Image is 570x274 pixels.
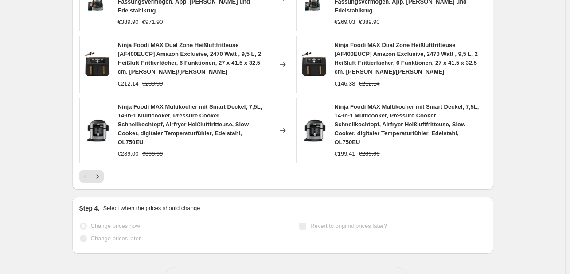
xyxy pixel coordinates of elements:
[335,79,355,88] div: €146.38
[91,235,141,242] span: Change prices later
[103,204,200,213] p: Select when the prices should change
[335,149,355,158] div: €199.41
[335,42,478,75] span: Ninja Foodi MAX Dual Zone Heißluftfritteuse [AF400EUCP] Amazon Exclusive, ‎2470 Watt , 9,5 L, 2 H...
[142,79,163,88] strike: €239.99
[91,223,140,229] span: Change prices now
[359,149,380,158] strike: €289.00
[335,103,479,145] span: Ninja Foodi MAX Multikocher mit Smart Deckel, 7,5L, 14-in-1 Multicooker, Pressure Cooker Schnellk...
[84,51,111,78] img: 71TFKe0d3ZL_80x.jpg
[359,79,380,88] strike: €212.14
[118,42,261,75] span: Ninja Foodi MAX Dual Zone Heißluftfritteuse [AF400EUCP] Amazon Exclusive, ‎2470 Watt , 9,5 L, 2 H...
[301,117,328,144] img: 71zaV_n7WfL_80x.jpg
[142,18,163,27] strike: €971.90
[118,79,139,88] div: €212.14
[118,103,262,145] span: Ninja Foodi MAX Multikocher mit Smart Deckel, 7,5L, 14-in-1 Multicooker, Pressure Cooker Schnellk...
[79,170,104,183] nav: Pagination
[142,149,163,158] strike: €399.99
[335,18,355,27] div: €269.03
[359,18,380,27] strike: €389.90
[91,170,104,183] button: Next
[310,223,387,229] span: Revert to original prices later?
[79,204,100,213] h2: Step 4.
[84,117,111,144] img: 71zaV_n7WfL_80x.jpg
[118,149,139,158] div: €289.00
[301,51,328,78] img: 71TFKe0d3ZL_80x.jpg
[118,18,139,27] div: €389.90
